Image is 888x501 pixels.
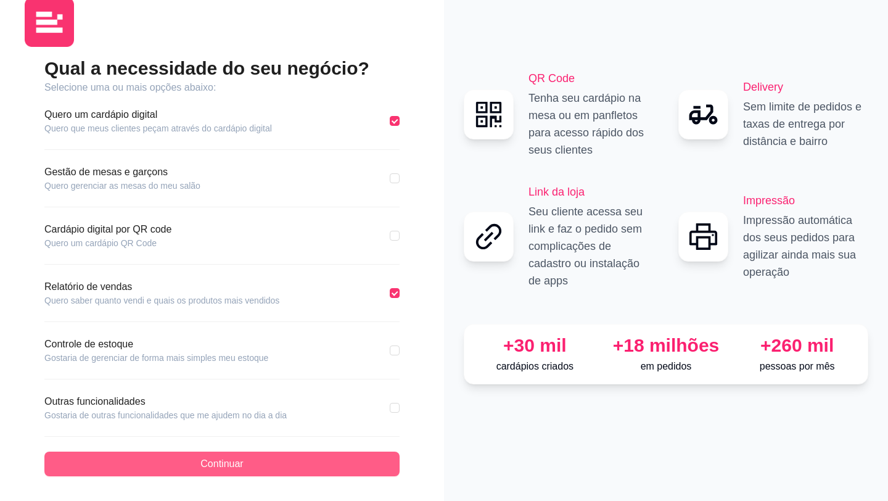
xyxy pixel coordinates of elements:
article: Quero um cardápio QR Code [44,237,171,249]
article: Quero que meus clientes peçam através do cardápio digital [44,122,272,135]
p: Seu cliente acessa seu link e faz o pedido sem complicações de cadastro ou instalação de apps [528,203,654,289]
button: Continuar [44,452,400,476]
p: Sem limite de pedidos e taxas de entrega por distância e bairro [743,98,868,150]
article: Quero gerenciar as mesas do meu salão [44,180,200,192]
div: +18 milhões [606,334,727,357]
div: +30 mil [474,334,596,357]
article: Gestão de mesas e garçons [44,165,200,180]
article: Selecione uma ou mais opções abaixo: [44,80,400,95]
span: Continuar [200,457,243,471]
p: em pedidos [606,359,727,374]
article: Outras funcionalidades [44,394,287,409]
article: Quero um cardápio digital [44,107,272,122]
article: Gostaria de outras funcionalidades que me ajudem no dia a dia [44,409,287,421]
p: pessoas por mês [736,359,858,374]
div: +260 mil [736,334,858,357]
h2: Qual a necessidade do seu negócio? [44,57,400,80]
p: Impressão automática dos seus pedidos para agilizar ainda mais sua operação [743,212,868,281]
article: Controle de estoque [44,337,268,352]
article: Cardápio digital por QR code [44,222,171,237]
article: Relatório de vendas [44,279,279,294]
h2: Impressão [743,192,868,209]
h2: Link da loja [528,183,654,201]
article: Quero saber quanto vendi e quais os produtos mais vendidos [44,294,279,307]
h2: Delivery [743,78,868,96]
p: cardápios criados [474,359,596,374]
h2: QR Code [528,70,654,87]
p: Tenha seu cardápio na mesa ou em panfletos para acesso rápido dos seus clientes [528,89,654,159]
article: Gostaria de gerenciar de forma mais simples meu estoque [44,352,268,364]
